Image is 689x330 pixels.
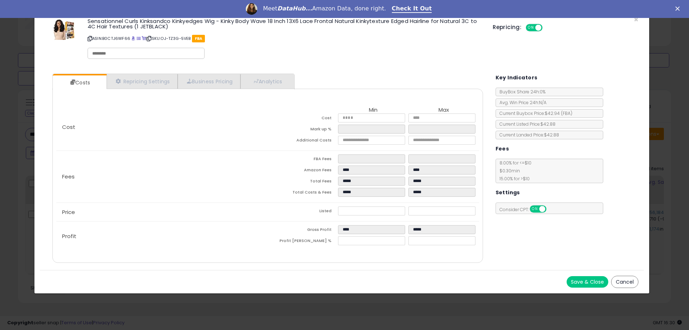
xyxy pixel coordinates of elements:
span: 15.00 % for > $10 [496,176,530,182]
span: ( FBA ) [561,110,572,116]
td: Amazon Fees [268,166,338,177]
span: Current Listed Price: $42.88 [496,121,556,127]
span: ON [530,206,539,212]
a: Costs [53,75,106,90]
h5: Settings [496,188,520,197]
span: Current Buybox Price: [496,110,572,116]
span: OFF [542,25,553,31]
p: Profit [56,233,268,239]
img: Profile image for Georgie [246,3,257,15]
h5: Fees [496,144,509,153]
a: BuyBox page [131,36,135,41]
td: FBA Fees [268,154,338,166]
a: All offer listings [137,36,141,41]
p: Price [56,209,268,215]
p: Cost [56,124,268,130]
span: OFF [545,206,557,212]
span: $0.30 min [496,168,520,174]
span: 8.00 % for <= $10 [496,160,531,182]
th: Min [338,107,408,113]
td: Total Fees [268,177,338,188]
td: Gross Profit [268,225,338,236]
span: ON [526,25,535,31]
a: Business Pricing [178,74,240,89]
div: Close [675,6,683,11]
p: ASIN: B0CTJ6WF66 | SKU: OJ-TZ3G-5VEB [88,33,482,44]
td: Cost [268,113,338,125]
a: Your listing only [142,36,146,41]
td: Listed [268,206,338,218]
h3: Sensationnel Curls Kinksandco Kinkyedges Wig - Kinky Body Wave 18 Inch 13X6 Lace Frontal Natural ... [88,18,482,29]
a: Repricing Settings [107,74,178,89]
span: Avg. Win Price 24h: N/A [496,99,547,106]
a: Analytics [240,74,294,89]
th: Max [408,107,479,113]
td: Total Costs & Fees [268,188,338,199]
span: Current Landed Price: $42.88 [496,132,559,138]
span: BuyBox Share 24h: 0% [496,89,545,95]
h5: Key Indicators [496,73,538,82]
div: Meet Amazon Data, done right. [263,5,386,12]
a: Check It Out [392,5,432,13]
button: Cancel [611,276,638,288]
img: 51dHWs6ospL._SL60_.jpg [53,18,75,40]
td: Profit [PERSON_NAME] % [268,236,338,247]
h5: Repricing: [493,24,521,30]
span: FBA [192,35,205,42]
td: Additional Costs [268,136,338,147]
td: Mark up % [268,125,338,136]
i: DataHub... [277,5,312,12]
p: Fees [56,174,268,180]
button: Save & Close [567,276,608,288]
span: × [634,14,638,25]
span: $42.94 [545,110,572,116]
span: Consider CPT: [496,206,556,213]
